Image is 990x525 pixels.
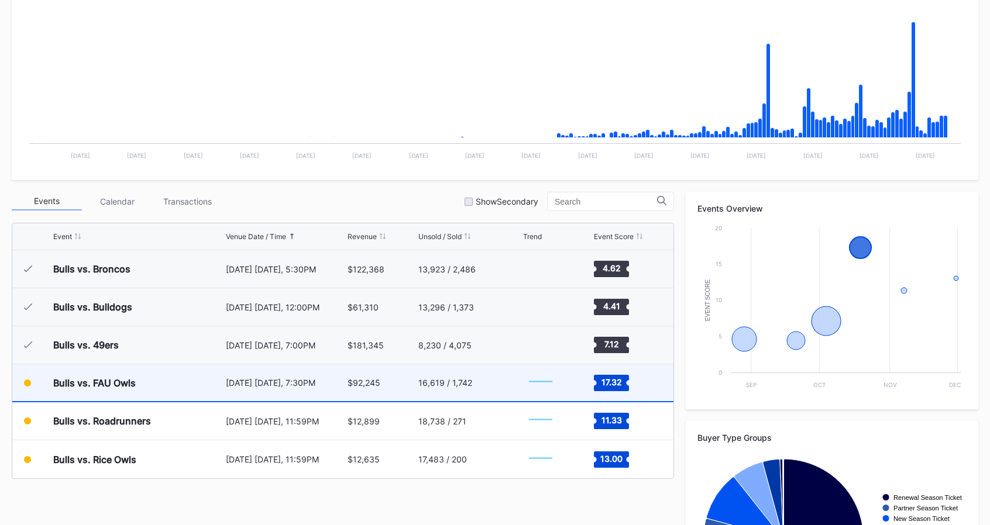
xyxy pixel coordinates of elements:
div: Event Score [594,232,634,241]
div: $12,899 [348,416,380,426]
div: Bulls vs. 49ers [53,339,119,351]
text: [DATE] [127,152,146,159]
div: 13,923 / 2,486 [418,264,476,274]
svg: Chart title [523,445,558,474]
text: Oct [813,381,826,388]
text: [DATE] [634,152,654,159]
text: 15 [716,260,722,267]
text: [DATE] [240,152,259,159]
div: Bulls vs. Bulldogs [53,301,132,313]
svg: Chart title [523,330,558,360]
div: 8,230 / 4,075 [418,340,472,350]
text: 10 [716,296,722,303]
div: Transactions [152,192,222,210]
text: [DATE] [578,152,597,159]
text: Event Score [704,279,711,321]
div: Bulls vs. Roadrunners [53,415,151,427]
div: [DATE] [DATE], 7:30PM [226,378,345,388]
text: 7.12 [604,339,619,349]
text: [DATE] [409,152,428,159]
div: 18,738 / 271 [418,416,466,426]
text: [DATE] [747,152,766,159]
text: 11.33 [601,415,622,425]
text: [DATE] [352,152,372,159]
div: Venue Date / Time [226,232,286,241]
text: [DATE] [296,152,315,159]
text: 4.62 [603,263,621,273]
text: Dec [949,381,961,388]
text: 20 [715,224,722,232]
div: Events Overview [697,203,967,213]
svg: Chart title [523,254,558,284]
text: [DATE] [71,152,90,159]
text: [DATE] [184,152,203,159]
div: Bulls vs. Rice Owls [53,454,136,465]
div: Event [53,232,72,241]
div: Calendar [82,192,152,210]
div: Bulls vs. Broncos [53,263,130,275]
text: New Season Ticket [893,515,950,522]
div: $92,245 [348,378,380,388]
div: $122,368 [348,264,384,274]
text: [DATE] [803,152,823,159]
text: Renewal Season Ticket [893,494,962,501]
text: Partner Season Ticket [893,505,958,512]
text: 5 [719,333,722,340]
text: [DATE] [465,152,484,159]
text: 0 [719,369,722,376]
div: $181,345 [348,340,384,350]
div: Bulls vs. FAU Owls [53,377,136,389]
text: [DATE] [860,152,879,159]
svg: Chart title [697,222,967,398]
div: 17,483 / 200 [418,454,467,464]
text: Sep [746,381,757,388]
div: [DATE] [DATE], 7:00PM [226,340,345,350]
div: [DATE] [DATE], 11:59PM [226,454,345,464]
div: [DATE] [DATE], 12:00PM [226,302,345,312]
div: Unsold / Sold [418,232,462,241]
text: 4.41 [603,301,620,311]
text: 17.32 [601,377,622,386]
svg: Chart title [523,406,558,436]
div: [DATE] [DATE], 11:59PM [226,416,345,426]
div: 13,296 / 1,373 [418,302,474,312]
input: Search [555,197,657,206]
div: $61,310 [348,302,379,312]
div: 16,619 / 1,742 [418,378,472,388]
div: $12,635 [348,454,380,464]
text: [DATE] [690,152,710,159]
div: Events [12,192,82,210]
text: Nov [884,381,897,388]
text: [DATE] [521,152,541,159]
div: Show Secondary [476,196,538,206]
div: [DATE] [DATE], 5:30PM [226,264,345,274]
text: [DATE] [916,152,935,159]
svg: Chart title [523,368,558,398]
div: Buyer Type Groups [697,433,967,443]
svg: Chart title [523,292,558,322]
div: Trend [523,232,542,241]
text: 13.00 [600,453,623,463]
div: Revenue [348,232,377,241]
